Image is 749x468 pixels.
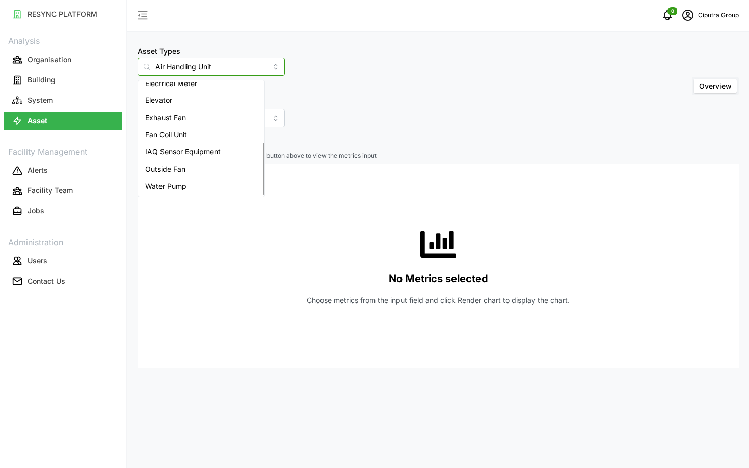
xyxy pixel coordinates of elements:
span: 0 [671,8,674,15]
label: Asset Types [138,46,180,57]
span: Elevator [145,95,172,106]
a: Organisation [4,49,122,70]
p: Choose metrics from the input field and click Render chart to display the chart. [307,295,570,306]
button: Building [4,71,122,89]
p: Contact Us [28,276,65,286]
p: Facility Team [28,185,73,196]
a: Facility Team [4,181,122,201]
p: Ciputra Group [698,11,739,20]
a: Alerts [4,160,122,181]
p: Asset [28,116,47,126]
button: Organisation [4,50,122,69]
p: Select items in the 'Select Locations/Assets' button above to view the metrics input [138,152,739,160]
button: Jobs [4,202,122,221]
span: Water Pump [145,181,186,192]
p: RESYNC PLATFORM [28,9,97,19]
p: Analysis [4,33,122,47]
button: Asset [4,112,122,130]
p: Administration [4,234,122,249]
a: RESYNC PLATFORM [4,4,122,24]
a: Users [4,251,122,271]
p: Organisation [28,54,71,65]
p: Users [28,256,47,266]
span: Fan Coil Unit [145,129,187,141]
button: System [4,91,122,109]
button: schedule [678,5,698,25]
button: Users [4,252,122,270]
button: Contact Us [4,272,122,290]
a: Contact Us [4,271,122,291]
a: Asset [4,111,122,131]
span: Electrical Meter [145,78,197,89]
span: Outside Fan [145,163,185,175]
button: Facility Team [4,182,122,200]
span: Overview [699,81,732,90]
p: Alerts [28,165,48,175]
p: Building [28,75,56,85]
button: Alerts [4,161,122,180]
a: System [4,90,122,111]
span: Exhaust Fan [145,112,186,123]
button: notifications [657,5,678,25]
p: System [28,95,53,105]
button: RESYNC PLATFORM [4,5,122,23]
p: No Metrics selected [389,270,488,287]
a: Jobs [4,201,122,222]
span: IAQ Sensor Equipment [145,146,221,157]
a: Building [4,70,122,90]
p: Facility Management [4,144,122,158]
p: Jobs [28,206,44,216]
